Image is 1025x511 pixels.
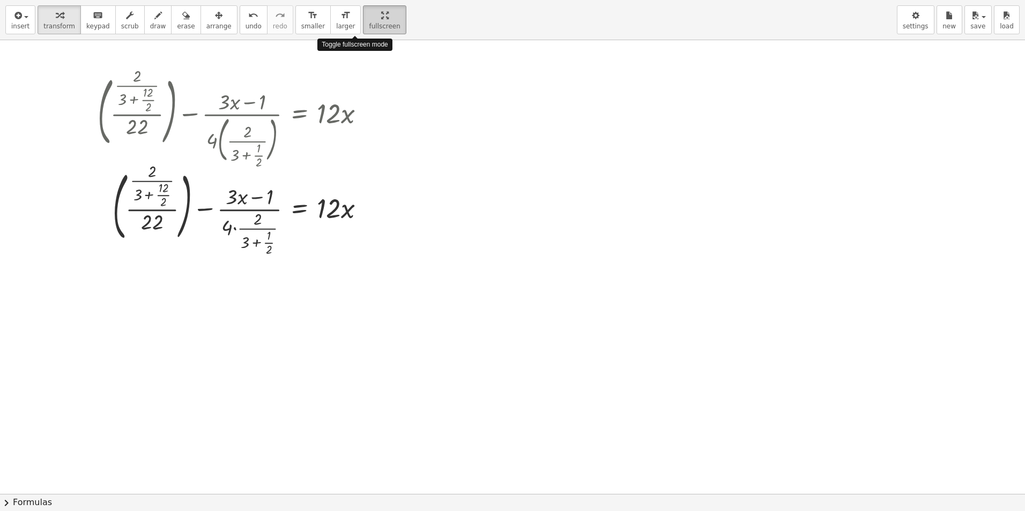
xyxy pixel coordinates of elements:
button: undoundo [240,5,268,34]
span: fullscreen [369,22,400,30]
span: draw [150,22,166,30]
span: new [942,22,956,30]
button: redoredo [267,5,293,34]
button: transform [38,5,81,34]
button: insert [5,5,35,34]
button: format_sizelarger [330,5,361,34]
button: erase [171,5,200,34]
div: Toggle fullscreen mode [317,39,392,51]
button: new [937,5,962,34]
i: keyboard [93,9,103,22]
button: format_sizesmaller [295,5,331,34]
span: keypad [86,22,110,30]
span: load [1000,22,1014,30]
button: settings [897,5,934,34]
i: format_size [340,9,351,22]
button: fullscreen [363,5,406,34]
button: keyboardkeypad [80,5,116,34]
span: insert [11,22,29,30]
span: arrange [206,22,232,30]
span: redo [273,22,287,30]
span: save [970,22,985,30]
i: undo [248,9,258,22]
span: larger [336,22,355,30]
button: draw [144,5,172,34]
button: load [994,5,1020,34]
span: settings [903,22,929,30]
span: scrub [121,22,139,30]
span: transform [43,22,75,30]
button: save [964,5,992,34]
button: arrange [200,5,237,34]
button: scrub [115,5,145,34]
i: redo [275,9,285,22]
span: smaller [301,22,325,30]
span: undo [246,22,262,30]
span: erase [177,22,195,30]
i: format_size [308,9,318,22]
